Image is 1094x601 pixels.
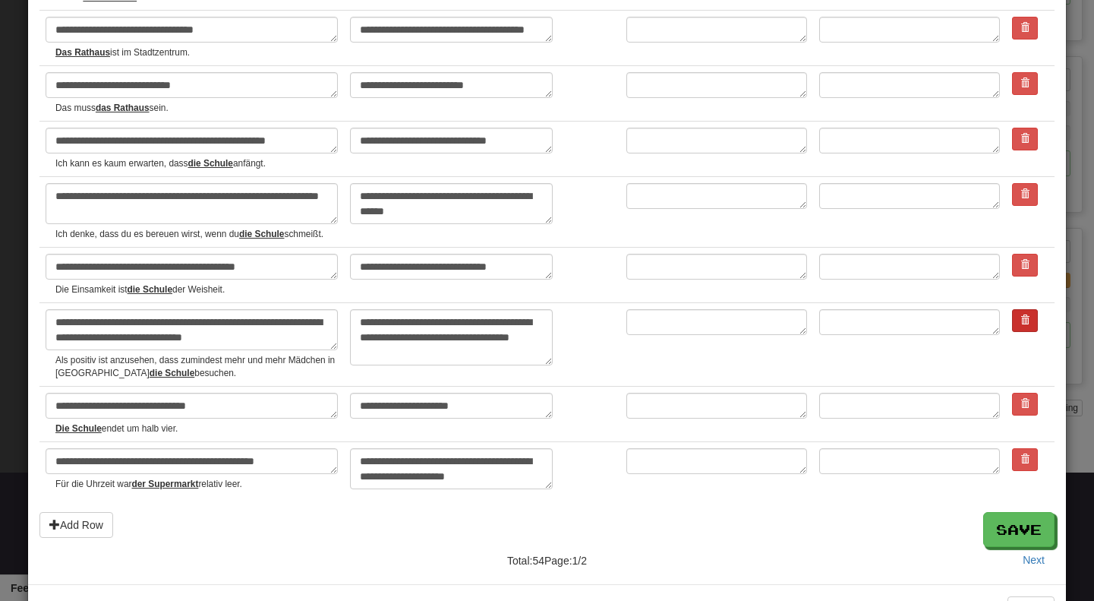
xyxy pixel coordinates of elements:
u: Das Rathaus [55,47,110,58]
div: Total: 54 Page: 1 / 2 [374,547,720,568]
u: der Supermarkt [131,479,198,489]
small: Die Einsamkeit ist der Weisheit. [55,283,338,296]
button: Save [983,512,1055,547]
small: ist im Stadtzentrum. [55,46,338,59]
button: Next [1013,547,1055,573]
u: die Schule [128,284,172,295]
small: Ich denke, dass du es bereuen wirst, wenn du schmeißt. [55,228,338,241]
small: Das muss sein. [55,102,338,115]
small: Für die Uhrzeit war relativ leer. [55,478,338,491]
small: Als positiv ist anzusehen, dass zumindest mehr und mehr Mädchen in [GEOGRAPHIC_DATA] besuchen. [55,354,338,380]
u: die Schule [239,229,284,239]
small: endet um halb vier. [55,422,338,435]
u: die Schule [150,368,194,378]
button: Add Row [39,512,113,538]
u: Die Schule [55,423,102,434]
u: das Rathaus [96,103,150,113]
small: Ich kann es kaum erwarten, dass anfängt. [55,157,338,170]
u: die Schule [188,158,233,169]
